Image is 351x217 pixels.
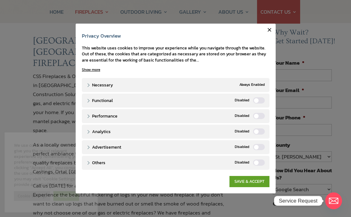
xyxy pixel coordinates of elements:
a: Functional [87,97,113,104]
span: Always Enabled [239,82,265,88]
a: Others [87,159,105,166]
a: Performance [87,113,118,119]
a: Show more [82,67,100,72]
div: This website uses cookies to improve your experience while you navigate through the website. Out ... [82,45,269,63]
a: Necessary [87,82,113,88]
a: SAVE & ACCEPT [229,176,269,187]
a: Analytics [87,128,111,135]
a: Advertisement [87,144,121,150]
h4: Privacy Overview [82,33,269,42]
